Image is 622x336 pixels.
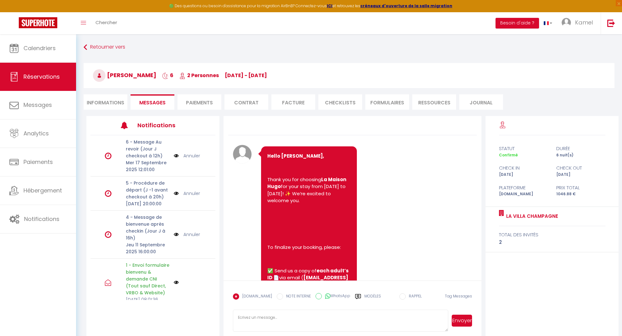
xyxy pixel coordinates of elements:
[575,18,593,26] span: Kamel
[552,184,609,192] div: Prix total
[95,19,117,26] span: Chercher
[177,94,221,110] li: Paiements
[552,164,609,172] div: check out
[495,191,552,197] div: [DOMAIN_NAME]
[283,293,311,300] label: NOTE INTERNE
[364,293,381,304] label: Modèles
[84,42,614,53] a: Retourner vers
[327,3,332,8] a: ICI
[126,159,170,173] p: Mer 17 Septembre 2025 12:01:00
[267,274,348,288] strong: [EMAIL_ADDRESS][DOMAIN_NAME]
[24,215,59,223] span: Notifications
[174,152,179,159] img: NO IMAGE
[360,3,452,8] a: créneaux d'ouverture de la salle migration
[562,18,571,27] img: ...
[557,12,601,34] a: ... Kamel
[224,94,268,110] li: Contrat
[23,44,56,52] span: Calendriers
[459,94,503,110] li: Journal
[365,94,409,110] li: FORMULAIRES
[504,213,558,220] a: La Villa Champagne
[126,180,170,200] p: 5 - Procédure de départ (J -1 avant checkout à 20h)
[495,172,552,178] div: [DATE]
[23,158,53,166] span: Paiements
[84,94,127,110] li: Informations
[23,186,62,194] span: Hébergement
[406,293,422,300] label: RAPPEL
[552,145,609,152] div: durée
[239,293,272,300] label: [DOMAIN_NAME]
[496,18,539,29] button: Besoin d'aide ?
[267,176,351,204] p: Thank you for choosing for your stay from [DATE] to [DATE]! ✨ We’re excited to welcome you.
[183,190,200,197] a: Annuler
[183,231,200,238] a: Annuler
[552,152,609,158] div: 6 nuit(s)
[23,129,49,137] span: Analytics
[495,145,552,152] div: statut
[179,72,219,79] span: 2 Personnes
[499,231,605,239] div: total des invités
[267,267,351,303] p: ✅ Send us a copy of via email ( ) or WhatsApp ( ) as soon as possible
[499,152,518,158] span: Confirmé
[495,164,552,172] div: check in
[271,94,315,110] li: Facture
[225,72,267,79] span: [DATE] - [DATE]
[137,118,189,132] h3: Notifications
[174,280,179,285] img: NO IMAGE
[174,190,179,197] img: NO IMAGE
[162,72,173,79] span: 6
[23,101,52,109] span: Messages
[552,191,609,197] div: 1046.88 €
[126,262,170,296] p: 1 - Envoi formulaire bienvenu & demande CNI (Tout sauf Direct, VRBO & Website)
[233,145,252,164] img: avatar.png
[23,73,60,81] span: Réservations
[318,94,362,110] li: CHECKLISTS
[445,293,472,299] span: Tag Messages
[495,184,552,192] div: Plateforme
[183,152,200,159] a: Annuler
[126,296,170,303] p: [DATE] 08:01:36
[174,231,179,238] img: NO IMAGE
[126,214,170,241] p: 4 - Message de bienvenue après checkin (Jour J à 16h)
[267,176,347,190] strong: La Maison Hugo
[552,172,609,178] div: [DATE]
[267,267,350,281] strong: each adult’s ID 📄
[412,94,456,110] li: Ressources
[607,19,615,27] img: logout
[126,200,170,207] p: [DATE] 20:00:00
[126,139,170,159] p: 6 - Message Au revoir (Jour J checkout à 12h)
[452,315,472,327] button: Envoyer
[139,99,166,106] span: Messages
[19,17,57,28] img: Super Booking
[267,153,324,159] strong: Hello [PERSON_NAME],
[91,12,122,34] a: Chercher
[322,293,350,300] label: WhatsApp
[93,71,156,79] span: [PERSON_NAME]
[499,239,605,246] div: 2
[126,241,170,255] p: Jeu 11 Septembre 2025 16:00:00
[267,244,351,251] p: To finalize your booking, please:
